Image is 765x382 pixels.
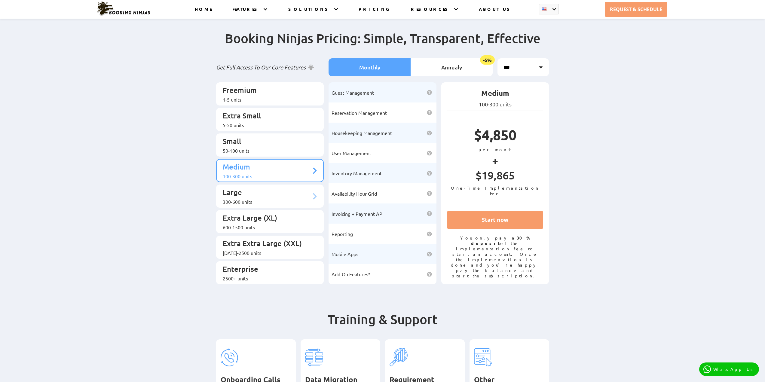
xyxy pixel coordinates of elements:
span: -5% [480,55,495,65]
img: pricing-tag-4.svg [474,348,492,366]
a: SOLUTIONS [288,6,330,19]
li: Annualy [411,58,493,76]
a: PRICING [359,6,390,19]
img: help icon [427,130,432,136]
img: help icon [427,90,432,95]
span: Inventory Management [332,170,382,176]
p: Extra Large (XL) [223,213,311,224]
img: help icon [427,171,432,176]
span: User Management [332,150,371,156]
p: Extra Extra Large (XXL) [223,239,311,250]
p: per month [447,147,543,152]
h2: Training & Support [216,311,549,339]
span: Housekeeping Management [332,130,392,136]
p: You only pay a of the implementation fee to start an account. Once the implementation is done and... [447,235,543,278]
strong: 30% deposit [471,235,530,246]
p: Extra Small [223,111,311,122]
p: + [447,152,543,169]
p: WhatsApp Us [713,367,755,372]
div: 100-300 units [223,173,311,179]
p: Medium [447,88,543,101]
img: help icon [427,252,432,257]
p: Enterprise [223,264,311,275]
span: Add-On Features* [332,271,371,277]
a: Start now [447,211,543,229]
div: [DATE]-2500 units [223,250,311,256]
a: HOME [195,6,212,19]
p: $19,865 [447,169,543,185]
img: pricing-tag-2.svg [305,348,323,366]
img: help icon [427,231,432,237]
li: Monthly [329,58,411,76]
p: Small [223,136,311,148]
a: WhatsApp Us [699,362,759,376]
p: 100-300 units [447,101,543,108]
p: One-Time Implementation Fee [447,185,543,196]
img: pricing-tag-1.svg [221,348,239,366]
a: FEATURES [232,6,260,19]
span: Reservation Management [332,110,387,116]
span: Invoicing + Payment API [332,211,384,217]
img: help icon [427,211,432,216]
p: Large [223,188,311,199]
span: Availability Hour Grid [332,191,377,197]
a: RESOURCES [411,6,450,19]
p: Freemium [223,85,311,96]
div: 5-50 units [223,122,311,128]
a: ABOUT US [479,6,512,19]
img: pricing-tag-3.svg [390,348,408,366]
p: Medium [223,162,311,173]
p: Get Full Access To Our Core Features [216,64,324,71]
img: help icon [427,110,432,115]
img: help icon [427,191,432,196]
div: 50-100 units [223,148,311,154]
div: 2500+ units [223,275,311,281]
div: 300-600 units [223,199,311,205]
div: 1-5 units [223,96,311,102]
div: 600-1500 units [223,224,311,230]
span: Guest Management [332,90,374,96]
h2: Booking Ninjas Pricing: Simple, Transparent, Effective [216,30,549,58]
span: Mobile Apps [332,251,358,257]
p: $4,850 [447,126,543,147]
img: help icon [427,272,432,277]
span: Reporting [332,231,353,237]
img: help icon [427,151,432,156]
